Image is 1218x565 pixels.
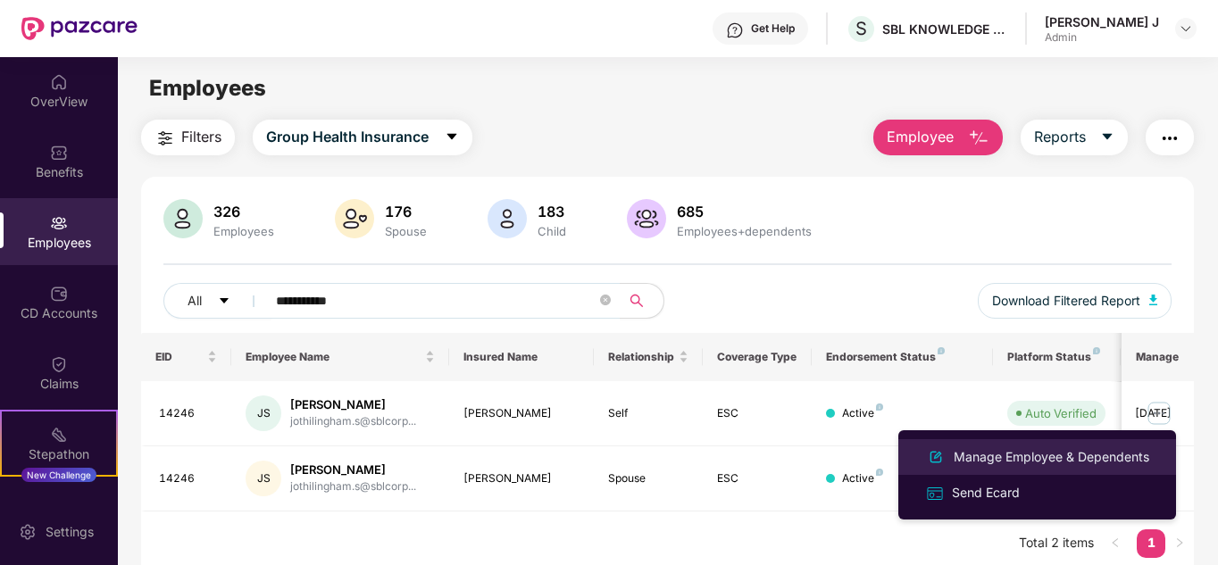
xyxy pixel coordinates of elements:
span: Reports [1034,126,1086,148]
span: Group Health Insurance [266,126,429,148]
div: Employees+dependents [673,224,815,238]
span: S [855,18,867,39]
img: svg+xml;base64,PHN2ZyBpZD0iRW5kb3JzZW1lbnRzIiB4bWxucz0iaHR0cDovL3d3dy53My5vcmcvMjAwMC9zdmciIHdpZH... [50,496,68,514]
img: svg+xml;base64,PHN2ZyB4bWxucz0iaHR0cDovL3d3dy53My5vcmcvMjAwMC9zdmciIHdpZHRoPSI4IiBoZWlnaHQ9IjgiIH... [1093,347,1100,354]
span: close-circle [600,295,611,305]
span: Employees [149,75,266,101]
img: svg+xml;base64,PHN2ZyB4bWxucz0iaHR0cDovL3d3dy53My5vcmcvMjAwMC9zdmciIHdpZHRoPSIxNiIgaGVpZ2h0PSIxNi... [925,484,945,503]
div: jothilingham.s@sblcorp... [290,478,416,495]
div: New Challenge [21,468,96,482]
div: 183 [534,203,570,220]
button: left [1101,529,1130,558]
div: Admin [1045,30,1159,45]
div: Spouse [381,224,430,238]
img: svg+xml;base64,PHN2ZyB4bWxucz0iaHR0cDovL3d3dy53My5vcmcvMjAwMC9zdmciIHhtbG5zOnhsaW5rPSJodHRwOi8vd3... [925,446,947,468]
a: 1 [1137,529,1165,556]
th: Insured Name [449,333,595,381]
div: JS [246,395,281,431]
img: svg+xml;base64,PHN2ZyB4bWxucz0iaHR0cDovL3d3dy53My5vcmcvMjAwMC9zdmciIHdpZHRoPSIyNCIgaGVpZ2h0PSIyNC... [1159,128,1180,149]
div: Active [842,405,883,422]
button: Allcaret-down [163,283,272,319]
div: 14246 [159,405,218,422]
img: svg+xml;base64,PHN2ZyB4bWxucz0iaHR0cDovL3d3dy53My5vcmcvMjAwMC9zdmciIHdpZHRoPSIyMSIgaGVpZ2h0PSIyMC... [50,426,68,444]
div: ESC [717,470,797,487]
div: [PERSON_NAME] [463,470,580,487]
div: Stepathon [2,445,116,463]
button: search [620,283,664,319]
div: Send Ecard [948,483,1023,503]
img: svg+xml;base64,PHN2ZyB4bWxucz0iaHR0cDovL3d3dy53My5vcmcvMjAwMC9zdmciIHhtbG5zOnhsaW5rPSJodHRwOi8vd3... [968,128,989,149]
div: ESC [717,405,797,422]
span: Filters [181,126,221,148]
div: 326 [210,203,278,220]
img: svg+xml;base64,PHN2ZyBpZD0iSG9tZSIgeG1sbnM9Imh0dHA6Ly93d3cudzMub3JnLzIwMDAvc3ZnIiB3aWR0aD0iMjAiIG... [50,73,68,91]
li: 1 [1137,529,1165,558]
div: JS [246,461,281,496]
img: svg+xml;base64,PHN2ZyB4bWxucz0iaHR0cDovL3d3dy53My5vcmcvMjAwMC9zdmciIHhtbG5zOnhsaW5rPSJodHRwOi8vd3... [488,199,527,238]
div: Employees [210,224,278,238]
div: [PERSON_NAME] [463,405,580,422]
div: jothilingham.s@sblcorp... [290,413,416,430]
span: left [1110,537,1121,548]
button: Group Health Insurancecaret-down [253,120,472,155]
img: svg+xml;base64,PHN2ZyBpZD0iQ2xhaW0iIHhtbG5zPSJodHRwOi8vd3d3LnczLm9yZy8yMDAwL3N2ZyIgd2lkdGg9IjIwIi... [50,355,68,373]
div: Settings [40,523,99,541]
img: svg+xml;base64,PHN2ZyB4bWxucz0iaHR0cDovL3d3dy53My5vcmcvMjAwMC9zdmciIHdpZHRoPSI4IiBoZWlnaHQ9IjgiIH... [876,403,883,411]
button: Filters [141,120,235,155]
img: svg+xml;base64,PHN2ZyB4bWxucz0iaHR0cDovL3d3dy53My5vcmcvMjAwMC9zdmciIHdpZHRoPSI4IiBoZWlnaHQ9IjgiIH... [938,347,945,354]
span: caret-down [1100,129,1114,145]
img: svg+xml;base64,PHN2ZyBpZD0iU2V0dGluZy0yMHgyMCIgeG1sbnM9Imh0dHA6Ly93d3cudzMub3JnLzIwMDAvc3ZnIiB3aW... [19,523,37,541]
li: Previous Page [1101,529,1130,558]
span: Download Filtered Report [992,291,1140,311]
th: Employee Name [231,333,449,381]
img: svg+xml;base64,PHN2ZyBpZD0iRW1wbG95ZWVzIiB4bWxucz0iaHR0cDovL3d3dy53My5vcmcvMjAwMC9zdmciIHdpZHRoPS... [50,214,68,232]
div: [PERSON_NAME] [290,396,416,413]
div: [PERSON_NAME] J [1045,13,1159,30]
img: svg+xml;base64,PHN2ZyB4bWxucz0iaHR0cDovL3d3dy53My5vcmcvMjAwMC9zdmciIHdpZHRoPSI4IiBoZWlnaHQ9IjgiIH... [876,469,883,476]
button: Download Filtered Report [978,283,1172,319]
img: svg+xml;base64,PHN2ZyB4bWxucz0iaHR0cDovL3d3dy53My5vcmcvMjAwMC9zdmciIHhtbG5zOnhsaW5rPSJodHRwOi8vd3... [627,199,666,238]
div: Active [842,470,883,487]
img: svg+xml;base64,PHN2ZyBpZD0iSGVscC0zMngzMiIgeG1sbnM9Imh0dHA6Ly93d3cudzMub3JnLzIwMDAvc3ZnIiB3aWR0aD... [726,21,744,39]
button: right [1165,529,1194,558]
div: Child [534,224,570,238]
button: Reportscaret-down [1021,120,1128,155]
span: close-circle [600,293,611,310]
img: svg+xml;base64,PHN2ZyB4bWxucz0iaHR0cDovL3d3dy53My5vcmcvMjAwMC9zdmciIHhtbG5zOnhsaW5rPSJodHRwOi8vd3... [1149,295,1158,305]
div: 14246 [159,470,218,487]
span: search [620,294,655,308]
span: All [188,291,202,311]
img: svg+xml;base64,PHN2ZyBpZD0iRHJvcGRvd24tMzJ4MzIiIHhtbG5zPSJodHRwOi8vd3d3LnczLm9yZy8yMDAwL3N2ZyIgd2... [1179,21,1193,36]
div: 176 [381,203,430,220]
span: right [1174,537,1185,548]
span: caret-down [218,295,230,309]
img: svg+xml;base64,PHN2ZyBpZD0iQmVuZWZpdHMiIHhtbG5zPSJodHRwOi8vd3d3LnczLm9yZy8yMDAwL3N2ZyIgd2lkdGg9Ij... [50,144,68,162]
div: [PERSON_NAME] [290,461,416,478]
img: svg+xml;base64,PHN2ZyB4bWxucz0iaHR0cDovL3d3dy53My5vcmcvMjAwMC9zdmciIHdpZHRoPSIyNCIgaGVpZ2h0PSIyNC... [154,128,176,149]
div: SBL KNOWLEDGE SERVICES PRIVATE LIMITED [882,21,1007,37]
img: manageButton [1145,399,1173,428]
img: New Pazcare Logo [21,17,138,40]
div: Endorsement Status [826,350,979,364]
li: Next Page [1165,529,1194,558]
div: 685 [673,203,815,220]
div: Manage Employee & Dependents [950,447,1153,467]
div: Spouse [608,470,688,487]
div: Platform Status [1007,350,1105,364]
th: EID [141,333,232,381]
th: Manage [1122,333,1194,381]
li: Total 2 items [1019,529,1094,558]
img: svg+xml;base64,PHN2ZyB4bWxucz0iaHR0cDovL3d3dy53My5vcmcvMjAwMC9zdmciIHhtbG5zOnhsaW5rPSJodHRwOi8vd3... [163,199,203,238]
span: Relationship [608,350,675,364]
div: Auto Verified [1025,404,1097,422]
span: Employee Name [246,350,421,364]
th: Coverage Type [703,333,812,381]
th: Relationship [594,333,703,381]
div: Get Help [751,21,795,36]
div: Self [608,405,688,422]
span: caret-down [445,129,459,145]
span: EID [155,350,204,364]
img: svg+xml;base64,PHN2ZyB4bWxucz0iaHR0cDovL3d3dy53My5vcmcvMjAwMC9zdmciIHhtbG5zOnhsaW5rPSJodHRwOi8vd3... [335,199,374,238]
button: Employee [873,120,1003,155]
span: Employee [887,126,954,148]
